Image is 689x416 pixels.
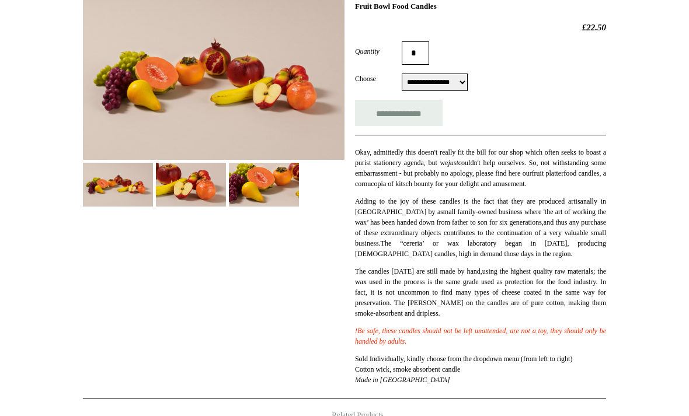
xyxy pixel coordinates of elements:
span: Sold Individually, kindly choose from the dropdown menu (from left to right) Cotton wick, smoke a... [355,355,573,384]
p: The candles [DATE] are still made by hand, [355,266,606,319]
label: Choose [355,74,402,84]
em: !Be safe, these candles should not be left unattended, are not a toy, they should only be handled... [355,327,606,345]
p: Adding to the joy of these candles is the fact that they are produced artisanally in [GEOGRAPHIC_... [355,196,606,259]
img: Fruit Bowl Food Candles [156,163,226,207]
span: using the highest quality raw materials; the wax used in the process is the same grade used as pr... [355,267,606,317]
p: Okay, admittedly this doesn't really fit the bill for our shop which often seeks to boast a puris... [355,147,606,189]
label: Quantity [355,46,402,57]
em: Made in [GEOGRAPHIC_DATA] [355,376,450,384]
img: Fruit Bowl Food Candles [83,163,153,207]
span: small family-owned business where 'the art of working the wax’ has been handed down from father t... [355,208,606,258]
span: fruit platter [532,169,564,177]
h2: £22.50 [355,22,606,33]
h1: Fruit Bowl Food Candles [355,2,606,11]
img: Fruit Bowl Food Candles [229,163,299,207]
em: just [448,159,458,167]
